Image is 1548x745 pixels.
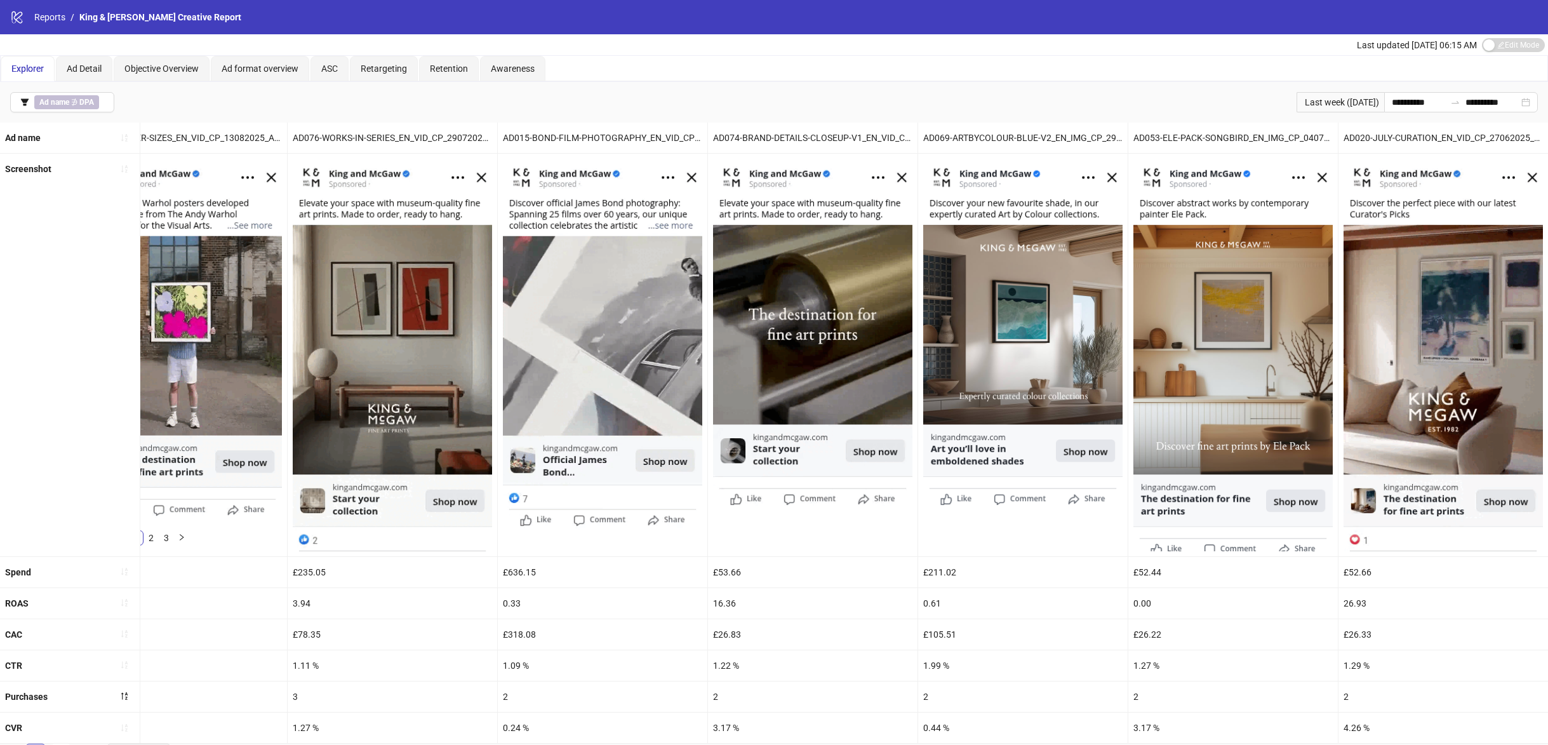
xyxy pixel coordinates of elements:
div: 0.61 [918,588,1128,619]
div: AD015-BOND-FILM-PHOTOGRAPHY_EN_VID_CP_20062025_ALLG_CC_SC3_None_JAMESBOND – Copy [498,123,707,153]
div: 4.26 % [1338,713,1548,743]
b: DPA [79,98,94,107]
img: Screenshot 6833745378518 [83,159,282,520]
b: CTR [5,661,22,671]
div: £235.05 [288,557,497,587]
div: £52.66 [1338,557,1548,587]
span: sort-descending [120,692,129,701]
span: Retargeting [361,64,407,74]
div: £30.32 [77,619,287,650]
span: Objective Overview [124,64,199,74]
div: 1.11 % [288,650,497,681]
div: £26.22 [1128,619,1338,650]
img: Screenshot 6833779769918 [503,159,702,530]
span: sort-ascending [120,723,129,732]
div: 0.24 % [498,713,707,743]
b: ROAS [5,598,29,608]
img: Screenshot 6833779770318 [1133,159,1333,551]
img: Screenshot 6833807768918 [713,159,912,509]
div: 0.00 [1128,588,1338,619]
span: King & [PERSON_NAME] Creative Report [79,12,241,22]
li: 2 [143,530,159,546]
div: AD053-ELE-PACK-SONGBIRD_EN_IMG_CP_04072025_ALLG_CC_SC3_None_INTERIORS – Copy [1128,123,1338,153]
div: £90.97 [77,557,287,587]
span: swap-right [1450,97,1460,107]
span: Explorer [11,64,44,74]
div: £78.35 [288,619,497,650]
div: 16.36 [708,588,917,619]
img: Screenshot 6833779771118 [1344,159,1543,551]
b: Ad name [5,133,41,143]
b: Screenshot [5,164,51,174]
div: £53.66 [708,557,917,587]
a: 3 [159,531,173,545]
b: Ad name [39,98,69,107]
div: 2 [498,681,707,712]
div: 3.94 [288,588,497,619]
div: 3.17 % [708,713,917,743]
div: 1.99 % [918,650,1128,681]
img: Screenshot 6833779770718 [293,159,492,551]
button: Ad name ∌ DPA [10,92,114,112]
span: Last updated [DATE] 06:15 AM [1357,40,1477,50]
button: right [174,530,189,546]
span: Ad format overview [222,64,298,74]
li: Next Page [174,530,189,546]
a: 2 [144,531,158,545]
div: 2 [1128,681,1338,712]
div: 1.09 % [498,650,707,681]
span: sort-ascending [120,567,129,576]
div: 3.17 % [1128,713,1338,743]
span: sort-ascending [120,661,129,669]
span: sort-ascending [120,598,129,607]
span: sort-ascending [120,164,129,173]
div: AD074-BRAND-DETAILS-CLOSEUP-V1_EN_VID_CP_29072025_ALLG_CC_SC3_None_INTERIORS – Copy [708,123,917,153]
span: right [178,534,185,541]
span: ∌ [34,95,99,109]
span: sort-ascending [120,133,129,142]
div: 4.00 % [77,713,287,743]
div: £26.83 [708,619,917,650]
span: Ad Detail [67,64,102,74]
div: 3 [288,681,497,712]
li: / [70,10,74,24]
div: 3 [77,681,287,712]
b: Spend [5,567,31,577]
div: £636.15 [498,557,707,587]
b: Purchases [5,692,48,702]
div: 0.92 % [77,650,287,681]
span: sort-ascending [120,629,129,638]
div: £318.08 [498,619,707,650]
div: AD020-JULY-CURATION_EN_VID_CP_27062025_ALLG_CC_SC3_None_INTERIORS – Copy [1338,123,1548,153]
div: 26.93 [1338,588,1548,619]
div: £52.44 [1128,557,1338,587]
img: Screenshot 6833807770118 [923,159,1123,509]
div: 1.22 % [708,650,917,681]
div: 0.33 [498,588,707,619]
li: 3 [159,530,174,546]
div: AD076-WORKS-IN-SERIES_EN_VID_CP_29072025_ALLG_CC_SC3_None_INTERIORS – Copy [288,123,497,153]
b: CVR [5,723,22,733]
span: Retention [430,64,468,74]
div: 2 [918,681,1128,712]
span: to [1450,97,1460,107]
span: filter [20,98,29,107]
div: AD079-FLOWER-SIZES_EN_VID_CP_13082025_ALLG_CC_SC1_None_ANDYWARHOL [77,123,287,153]
div: £211.02 [918,557,1128,587]
b: CAC [5,629,22,640]
div: Last week ([DATE]) [1297,92,1384,112]
a: Reports [32,10,68,24]
div: 2 [708,681,917,712]
div: 8.10 [77,588,287,619]
div: 2 [1338,681,1548,712]
div: 0.44 % [918,713,1128,743]
div: £105.51 [918,619,1128,650]
div: £26.33 [1338,619,1548,650]
div: 1.27 % [1128,650,1338,681]
span: Awareness [491,64,535,74]
span: ASC [321,64,338,74]
div: 1.27 % [288,713,497,743]
div: 1.29 % [1338,650,1548,681]
div: AD069-ARTBYCOLOUR-BLUE-V2_EN_IMG_CP_29072025_ALLG_CC_SC3_None_INTERIORS – Copy [918,123,1128,153]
